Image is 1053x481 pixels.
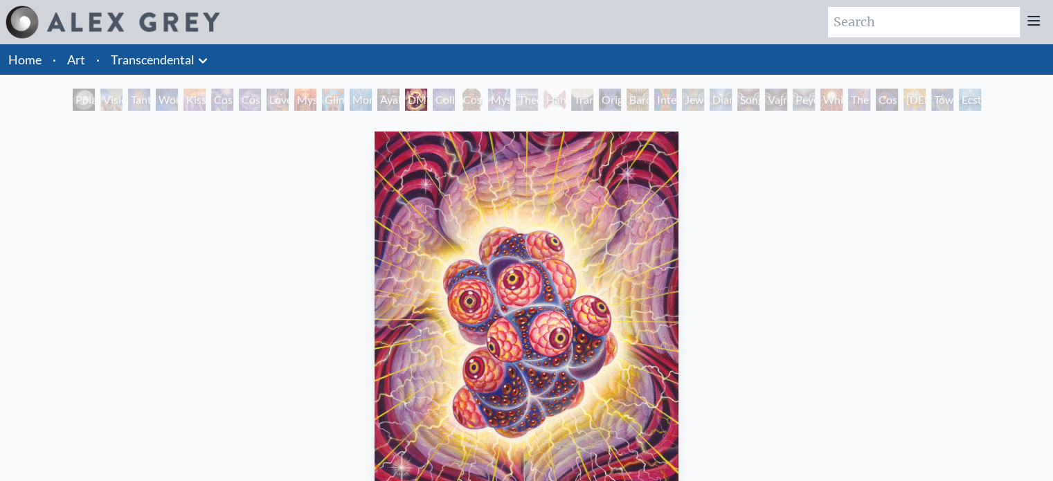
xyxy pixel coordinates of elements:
div: Tantra [128,89,150,111]
div: Glimpsing the Empyrean [322,89,344,111]
div: Cosmic Artist [239,89,261,111]
div: Love is a Cosmic Force [267,89,289,111]
div: Cosmic [DEMOGRAPHIC_DATA] [460,89,483,111]
div: White Light [820,89,843,111]
div: Ecstasy [959,89,981,111]
div: Peyote Being [793,89,815,111]
input: Search [828,7,1020,37]
div: Ayahuasca Visitation [377,89,399,111]
a: Art [67,50,85,69]
div: Diamond Being [710,89,732,111]
div: Bardo Being [627,89,649,111]
li: · [91,44,105,75]
div: Visionary Origin of Language [100,89,123,111]
div: Jewel Being [682,89,704,111]
li: · [47,44,62,75]
div: DMT - The Spirit Molecule [405,89,427,111]
div: Polar Unity Spiral [73,89,95,111]
a: Home [8,52,42,67]
a: Transcendental [111,50,195,69]
div: Interbeing [654,89,676,111]
div: Cosmic Creativity [211,89,233,111]
div: Hands that See [543,89,566,111]
div: Kiss of the [MEDICAL_DATA] [183,89,206,111]
div: [DEMOGRAPHIC_DATA] [903,89,926,111]
div: Vajra Being [765,89,787,111]
div: Toward the One [931,89,953,111]
div: The Great Turn [848,89,870,111]
div: Mysteriosa 2 [294,89,316,111]
div: Transfiguration [571,89,593,111]
div: Cosmic Consciousness [876,89,898,111]
div: Theologue [516,89,538,111]
div: Monochord [350,89,372,111]
div: Wonder [156,89,178,111]
div: Mystic Eye [488,89,510,111]
div: Original Face [599,89,621,111]
div: Collective Vision [433,89,455,111]
div: Song of Vajra Being [737,89,759,111]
